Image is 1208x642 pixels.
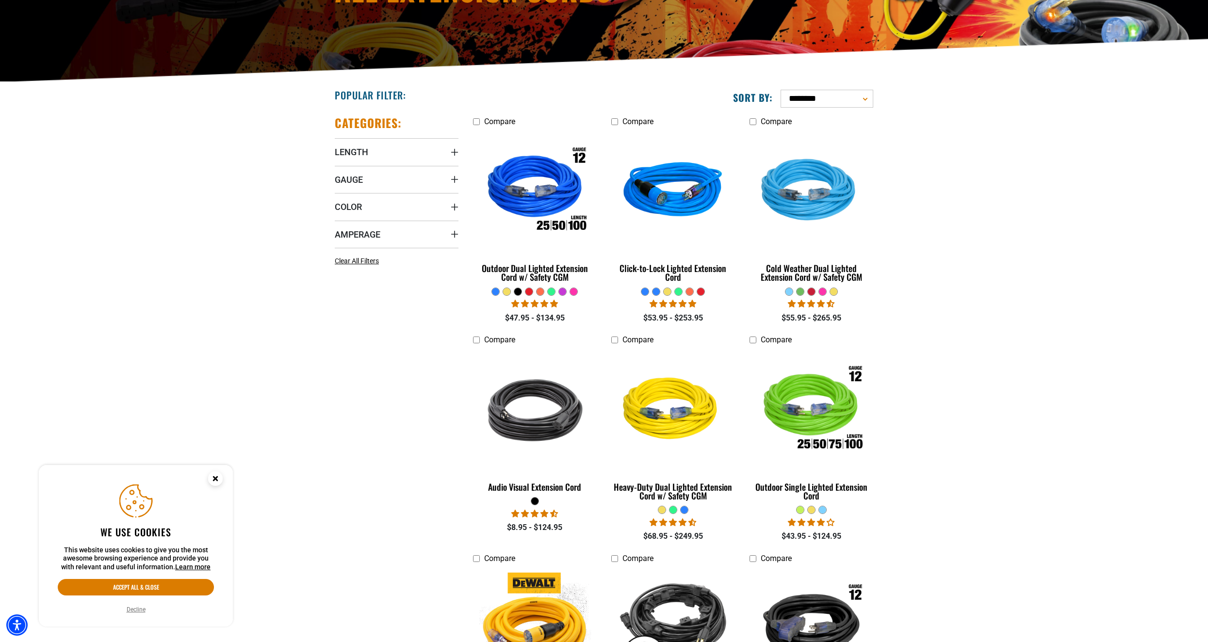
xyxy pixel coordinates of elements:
a: Outdoor Dual Lighted Extension Cord w/ Safety CGM Outdoor Dual Lighted Extension Cord w/ Safety CGM [473,131,597,287]
div: $8.95 - $124.95 [473,522,597,533]
span: Compare [761,554,792,563]
img: Outdoor Single Lighted Extension Cord [750,354,872,465]
summary: Length [335,138,458,165]
a: blue Click-to-Lock Lighted Extension Cord [611,131,735,287]
p: This website uses cookies to give you the most awesome browsing experience and provide you with r... [58,546,214,572]
span: Compare [484,117,515,126]
span: Clear All Filters [335,257,379,265]
button: Accept all & close [58,579,214,595]
span: Length [335,146,368,158]
span: Compare [761,117,792,126]
h2: Popular Filter: [335,89,406,101]
div: Click-to-Lock Lighted Extension Cord [611,264,735,281]
h2: Categories: [335,115,402,130]
span: 4.87 stars [650,299,696,308]
div: Outdoor Single Lighted Extension Cord [750,482,873,500]
img: blue [612,136,734,247]
div: $43.95 - $124.95 [750,530,873,542]
div: $47.95 - $134.95 [473,312,597,324]
h2: We use cookies [58,526,214,538]
img: yellow [612,354,734,465]
a: This website uses cookies to give you the most awesome browsing experience and provide you with r... [175,563,211,571]
a: black Audio Visual Extension Cord [473,350,597,497]
span: 3.88 stars [788,518,834,527]
a: Light Blue Cold Weather Dual Lighted Extension Cord w/ Safety CGM [750,131,873,287]
span: Compare [484,335,515,344]
summary: Color [335,193,458,220]
span: Compare [484,554,515,563]
summary: Gauge [335,166,458,193]
span: Compare [622,554,653,563]
div: $53.95 - $253.95 [611,312,735,324]
div: Audio Visual Extension Cord [473,482,597,491]
span: 4.81 stars [511,299,558,308]
a: yellow Heavy-Duty Dual Lighted Extension Cord w/ Safety CGM [611,350,735,506]
img: Outdoor Dual Lighted Extension Cord w/ Safety CGM [474,136,596,247]
span: 4.64 stars [650,518,696,527]
span: Compare [622,335,653,344]
a: Clear All Filters [335,256,383,266]
span: Gauge [335,174,363,185]
aside: Cookie Consent [39,465,233,627]
div: Accessibility Menu [6,614,28,636]
span: 4.68 stars [511,509,558,518]
div: Outdoor Dual Lighted Extension Cord w/ Safety CGM [473,264,597,281]
button: Decline [124,605,148,614]
a: Outdoor Single Lighted Extension Cord Outdoor Single Lighted Extension Cord [750,350,873,506]
img: Light Blue [750,136,872,247]
button: Close this option [198,465,233,495]
span: Compare [761,335,792,344]
div: Cold Weather Dual Lighted Extension Cord w/ Safety CGM [750,264,873,281]
img: black [474,354,596,465]
span: Color [335,201,362,212]
div: $55.95 - $265.95 [750,312,873,324]
div: Heavy-Duty Dual Lighted Extension Cord w/ Safety CGM [611,482,735,500]
div: $68.95 - $249.95 [611,530,735,542]
span: 4.61 stars [788,299,834,308]
label: Sort by: [733,91,773,104]
summary: Amperage [335,221,458,248]
span: Amperage [335,229,380,240]
span: Compare [622,117,653,126]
